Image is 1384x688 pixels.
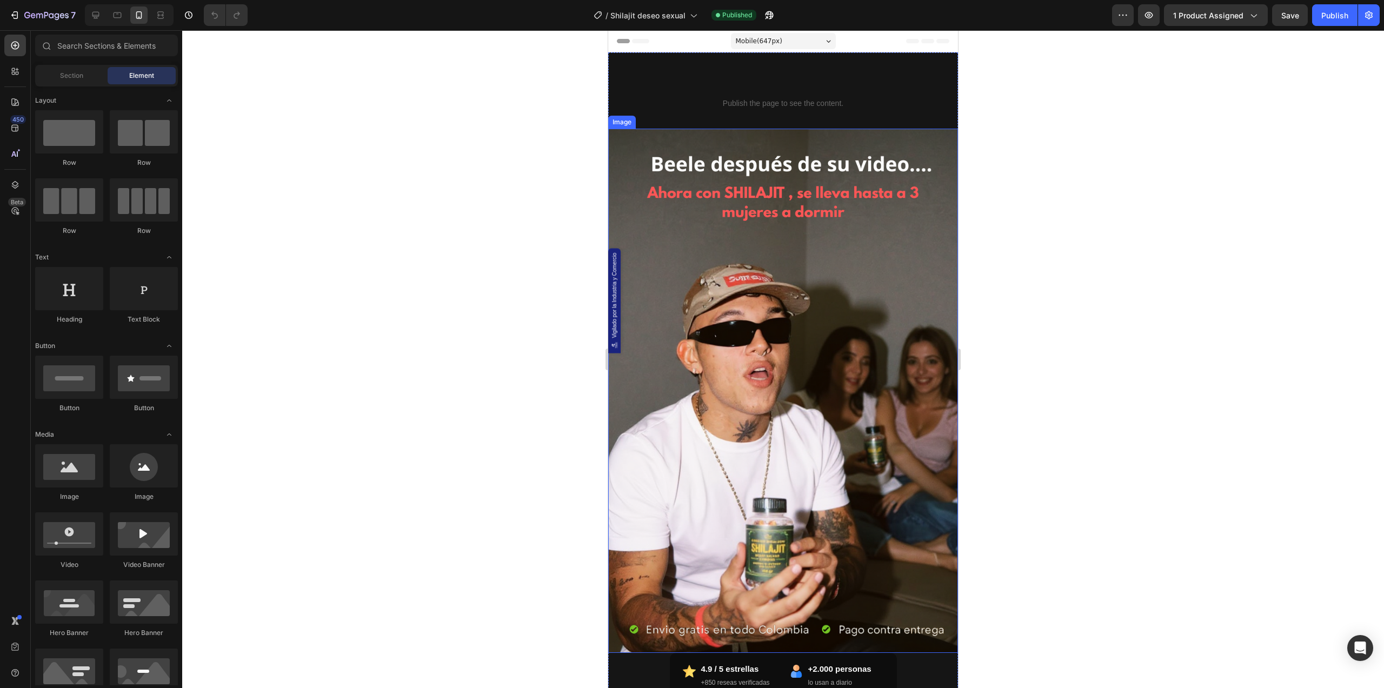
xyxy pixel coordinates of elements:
[161,249,178,266] span: Toggle open
[10,115,26,124] div: 450
[605,10,608,21] span: /
[35,315,103,324] div: Heading
[1347,635,1373,661] div: Open Intercom Messenger
[1173,10,1243,21] span: 1 product assigned
[161,426,178,443] span: Toggle open
[161,337,178,355] span: Toggle open
[110,226,178,236] div: Row
[722,10,752,20] span: Published
[110,315,178,324] div: Text Block
[71,9,76,22] p: 7
[110,158,178,168] div: Row
[35,226,103,236] div: Row
[110,560,178,570] div: Video Banner
[4,4,81,26] button: 7
[35,35,178,56] input: Search Sections & Elements
[60,71,83,81] span: Section
[1164,4,1268,26] button: 1 product assigned
[35,492,103,502] div: Image
[1281,11,1299,20] span: Save
[110,628,178,638] div: Hero Banner
[35,341,55,351] span: Button
[35,628,103,638] div: Hero Banner
[110,492,178,502] div: Image
[35,158,103,168] div: Row
[35,252,49,262] span: Text
[161,92,178,109] span: Toggle open
[1312,4,1358,26] button: Publish
[608,30,958,688] iframe: Design area
[35,430,54,439] span: Media
[1321,10,1348,21] div: Publish
[110,403,178,413] div: Button
[35,560,103,570] div: Video
[129,71,154,81] span: Element
[204,4,248,26] div: Undo/Redo
[35,96,56,105] span: Layout
[8,198,26,206] div: Beta
[35,403,103,413] div: Button
[1272,4,1308,26] button: Save
[610,10,686,21] span: Shilajit deseo sexual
